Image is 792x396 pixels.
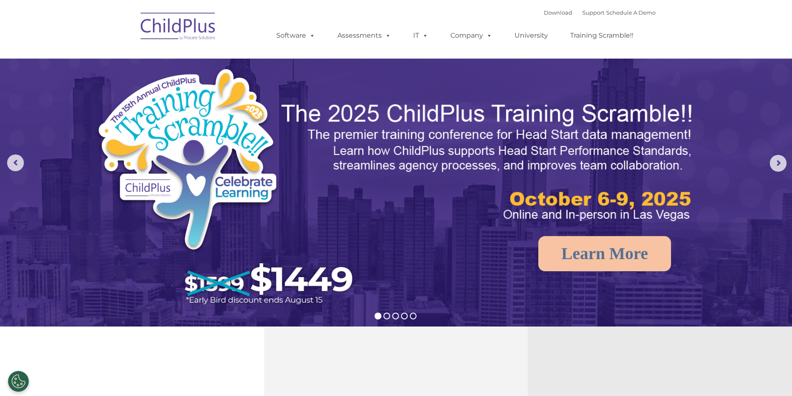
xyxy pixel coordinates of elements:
[544,9,656,16] font: |
[562,27,642,44] a: Training Scramble!!
[606,9,656,16] a: Schedule A Demo
[8,371,29,392] button: Cookies Settings
[116,55,142,62] span: Last name
[136,7,220,49] img: ChildPlus by Procare Solutions
[538,236,671,271] a: Learn More
[116,90,152,96] span: Phone number
[544,9,572,16] a: Download
[582,9,604,16] a: Support
[268,27,324,44] a: Software
[442,27,501,44] a: Company
[329,27,399,44] a: Assessments
[506,27,556,44] a: University
[405,27,437,44] a: IT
